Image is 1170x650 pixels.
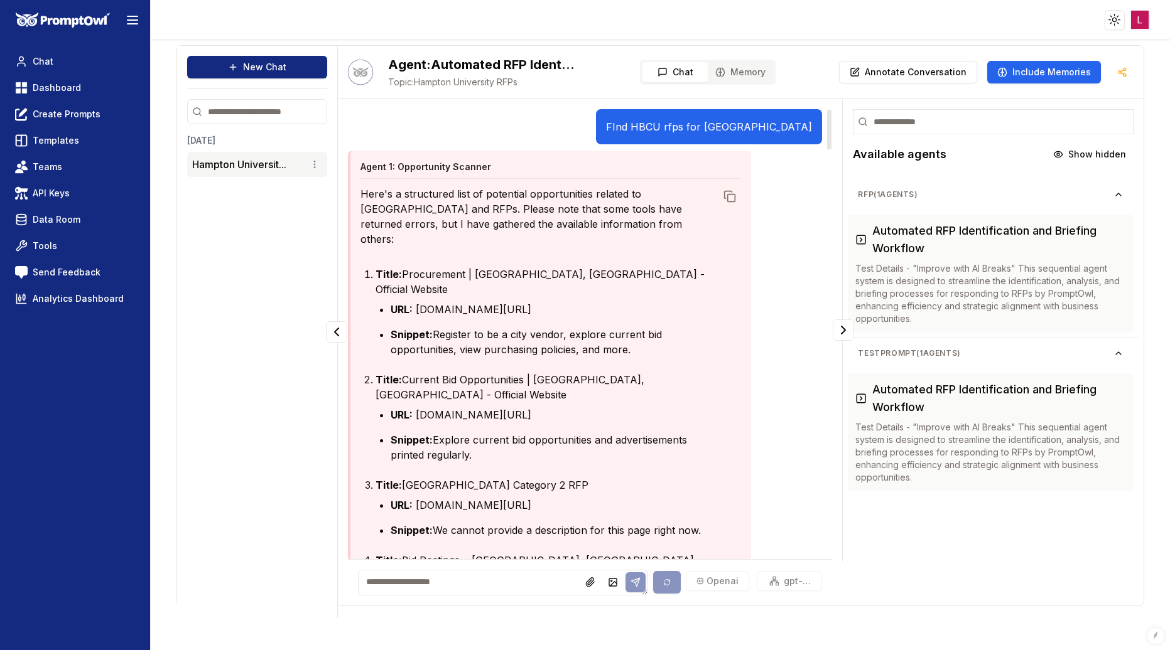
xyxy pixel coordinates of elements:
[872,222,1127,257] h3: Automated RFP Identification and Briefing Workflow
[10,287,140,310] a: Analytics Dashboard
[391,434,433,446] strong: Snippet:
[391,499,413,511] strong: URL:
[858,189,1113,200] span: RFP ( 1 agents)
[33,213,80,226] span: Data Room
[376,372,716,402] p: Current Bid Opportunities | [GEOGRAPHIC_DATA], [GEOGRAPHIC_DATA] - Official Website
[855,262,1126,325] p: Test Details - "Improve with AI Breaks" This sequential agent system is designed to streamline th...
[33,292,124,305] span: Analytics Dashboard
[10,129,140,152] a: Templates
[848,343,1134,363] button: testprompt(1agents)
[10,156,140,178] a: Teams
[1012,66,1091,78] span: Include Memories
[376,479,402,491] strong: Title:
[348,60,373,85] button: Talk with Hootie
[307,157,322,172] button: Conversation options
[187,134,327,147] h3: [DATE]
[1131,11,1149,29] img: ACg8ocKEW1_c74PS4-k-Exg4S6iItIwpShmhD3iyM5N_KlX8Xjd3lg=s96-c
[833,319,854,341] button: Collapse panel
[15,266,28,279] img: feedback
[33,82,81,94] span: Dashboard
[376,268,402,280] strong: Title:
[360,161,491,173] h4: Agent 1: Opportunity Scanner
[33,55,53,68] span: Chat
[376,553,716,583] p: Bid Postings • [GEOGRAPHIC_DATA], [GEOGRAPHIC_DATA] • [GEOGRAPHIC_DATA]
[730,66,766,78] span: Memory
[853,146,946,163] h2: Available agents
[673,66,693,78] span: Chat
[33,187,70,200] span: API Keys
[416,408,531,421] a: [DOMAIN_NAME][URL]
[855,421,1126,484] p: Test Details - "Improve with AI Breaks" This sequential agent system is designed to streamline th...
[33,161,62,173] span: Teams
[865,66,967,78] p: Annotate Conversation
[872,381,1127,416] h3: Automated RFP Identification and Briefing Workflow
[391,303,413,316] strong: URL:
[10,103,140,125] a: Create Prompts
[848,184,1134,205] button: RFP(1agents)
[187,56,327,78] button: New Chat
[10,182,140,205] a: API Keys
[10,235,140,257] a: Tools
[1068,148,1126,161] span: Show hidden
[1046,144,1134,164] button: Show hidden
[606,119,812,134] p: FInd HBCU rfps for [GEOGRAPHIC_DATA]
[376,477,716,493] p: [GEOGRAPHIC_DATA] Category 2 RFP
[391,523,716,538] li: We cannot provide a description for this page right now.
[391,328,433,341] strong: Snippet:
[33,108,100,120] span: Create Prompts
[391,327,716,357] li: Register to be a city vendor, explore current bid opportunities, view purchasing policies, and more.
[360,186,716,247] p: Here's a structured list of potential opportunities related to [GEOGRAPHIC_DATA] and RFPs. Please...
[33,266,100,279] span: Send Feedback
[10,208,140,231] a: Data Room
[391,408,413,421] strong: URL:
[388,76,577,88] span: Hampton University RFPs
[391,524,433,536] strong: Snippet:
[33,240,57,252] span: Tools
[10,77,140,99] a: Dashboard
[33,134,79,147] span: Templates
[416,499,531,511] a: [DOMAIN_NAME][URL]
[391,432,716,462] li: Explore current bid opportunities and advertisements printed regularly.
[376,554,402,567] strong: Title:
[839,61,977,83] button: Annotate Conversation
[416,303,531,316] a: [DOMAIN_NAME][URL]
[326,321,347,343] button: Collapse panel
[987,61,1101,83] button: Include Memories
[16,13,110,28] img: PromptOwl
[376,267,716,297] p: Procurement | [GEOGRAPHIC_DATA], [GEOGRAPHIC_DATA] - Official Website
[10,50,140,73] a: Chat
[10,261,140,284] a: Send Feedback
[348,60,373,85] img: Bot
[192,157,286,172] button: Hampton Universit...
[376,373,402,386] strong: Title:
[858,348,1113,358] span: testprompt ( 1 agents)
[388,56,577,73] h2: Automated RFP Identification and Briefing Workflow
